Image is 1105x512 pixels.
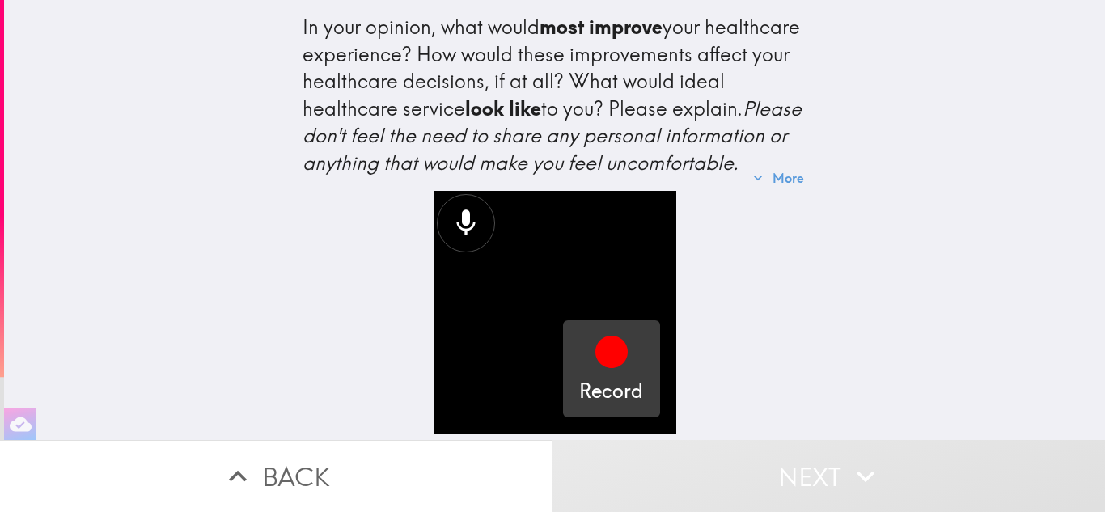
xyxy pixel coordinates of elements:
button: More [747,162,811,194]
b: look like [465,96,541,121]
i: Please don't feel the need to share any personal information or anything that would make you feel... [303,96,807,175]
h5: Record [579,378,643,405]
b: most improve [540,15,663,39]
div: In your opinion, what would your healthcare experience? How would these improvements affect your ... [303,14,807,177]
button: Next [552,440,1105,512]
button: Record [563,320,660,417]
